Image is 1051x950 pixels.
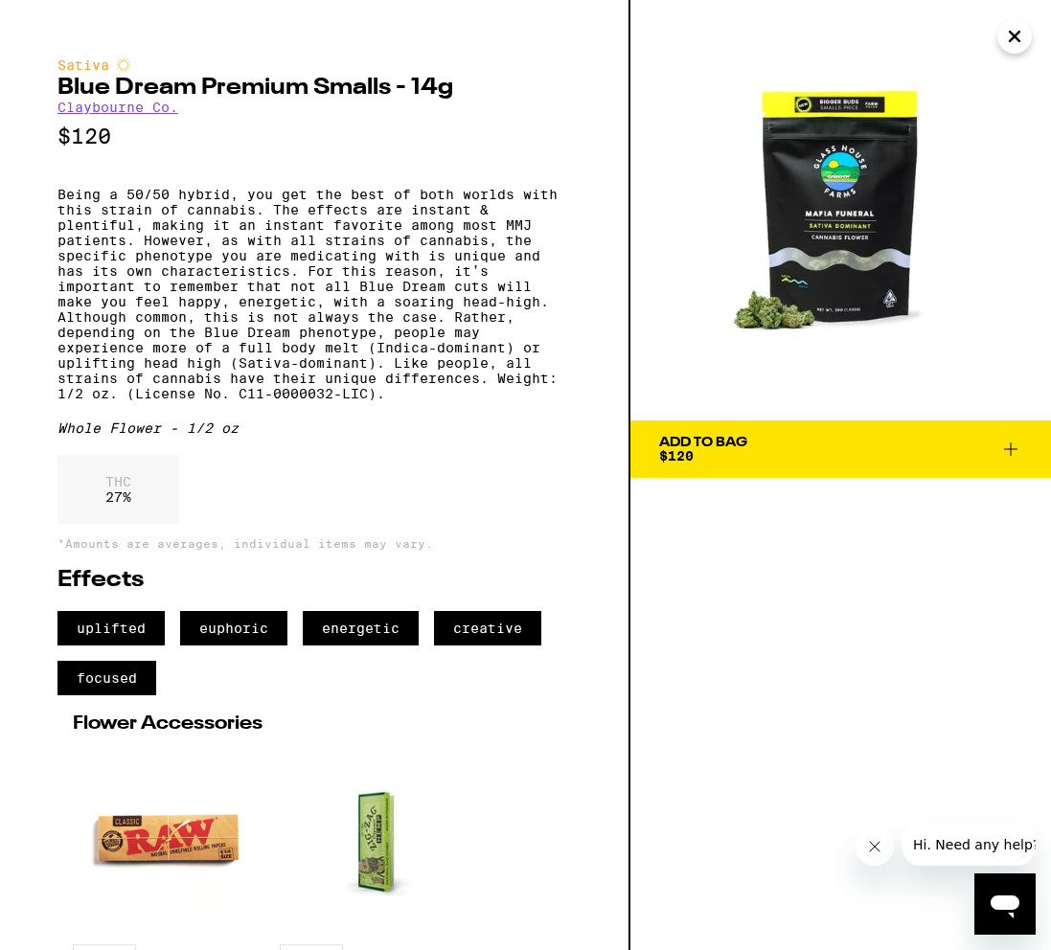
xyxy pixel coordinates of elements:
p: Being a 50/50 hybrid, you get the best of both worlds with this strain of cannabis. The effects a... [57,187,571,401]
span: $120 [659,448,694,464]
h2: Effects [57,569,571,592]
span: focused [57,661,156,695]
span: energetic [303,611,419,645]
p: $120 [57,124,571,148]
div: Sativa [57,57,571,73]
span: euphoric [180,611,287,645]
img: sativaColor.svg [116,57,131,73]
img: Zig-Zag - 1 1/4" Organic Hemp Papers [280,743,471,935]
button: Add To Bag$120 [630,420,1051,478]
span: creative [434,611,541,645]
iframe: Message from company [902,824,1036,866]
p: THC [105,474,131,489]
p: *Amounts are averages, individual items may vary. [57,537,571,550]
iframe: Close message [856,827,894,866]
span: Hi. Need any help? [11,13,138,29]
div: Whole Flower - 1/2 oz [57,420,571,436]
button: Close [997,19,1032,54]
div: Add To Bag [659,436,747,449]
span: uplifted [57,611,165,645]
h2: Flower Accessories [73,714,556,734]
iframe: Button to launch messaging window [974,873,1036,935]
h2: Blue Dream Premium Smalls - 14g [57,77,571,100]
div: 27 % [57,455,179,524]
img: RAW - 1 1/4" Classic Rolling Papers [73,743,264,935]
a: Claybourne Co. [57,100,178,115]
